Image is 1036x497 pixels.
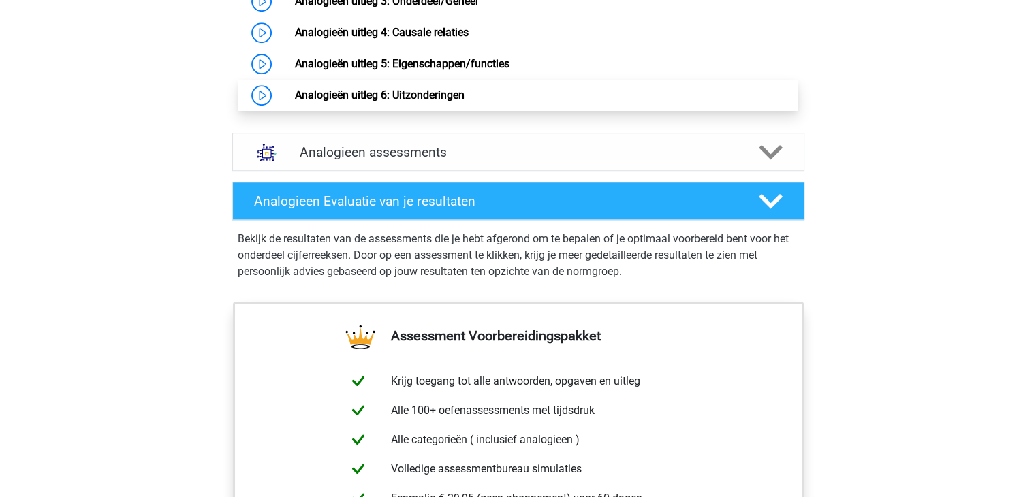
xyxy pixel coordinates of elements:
[295,57,509,70] a: Analogieën uitleg 5: Eigenschappen/functies
[295,26,469,39] a: Analogieën uitleg 4: Causale relaties
[227,182,810,220] a: Analogieen Evaluatie van je resultaten
[227,133,810,171] a: assessments Analogieen assessments
[254,193,737,209] h4: Analogieen Evaluatie van je resultaten
[249,135,284,170] img: analogieen assessments
[295,89,465,101] a: Analogieën uitleg 6: Uitzonderingen
[300,144,737,160] h4: Analogieen assessments
[238,231,799,280] p: Bekijk de resultaten van de assessments die je hebt afgerond om te bepalen of je optimaal voorber...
